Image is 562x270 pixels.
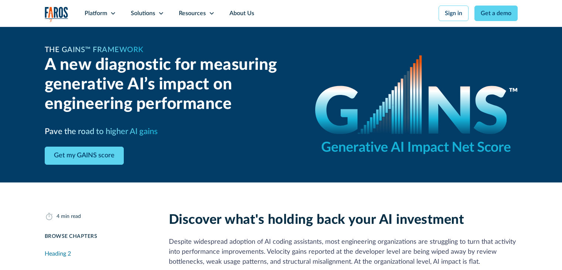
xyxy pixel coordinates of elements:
[169,237,518,267] p: Despite widespread adoption of AI coding assistants, most engineering organizations are strugglin...
[61,213,81,221] div: min read
[45,44,143,55] h1: The GAINS™ Framework
[474,6,518,21] a: Get a demo
[45,147,124,165] a: Get my GAINS score
[439,6,469,21] a: Sign in
[45,126,158,138] h3: Pave the road to higher AI gains
[315,55,518,154] img: GAINS - the Generative AI Impact Net Score logo
[179,9,206,18] div: Resources
[45,7,68,22] img: Logo of the analytics and reporting company Faros.
[45,249,71,258] div: Heading 2
[45,55,297,114] h2: A new diagnostic for measuring generative AI’s impact on engineering performance
[45,246,151,261] a: Heading 2
[45,233,151,240] div: Browse Chapters
[57,213,59,221] div: 4
[45,7,68,22] a: home
[169,212,518,228] h2: Discover what's holding back your AI investment
[85,9,107,18] div: Platform
[131,9,155,18] div: Solutions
